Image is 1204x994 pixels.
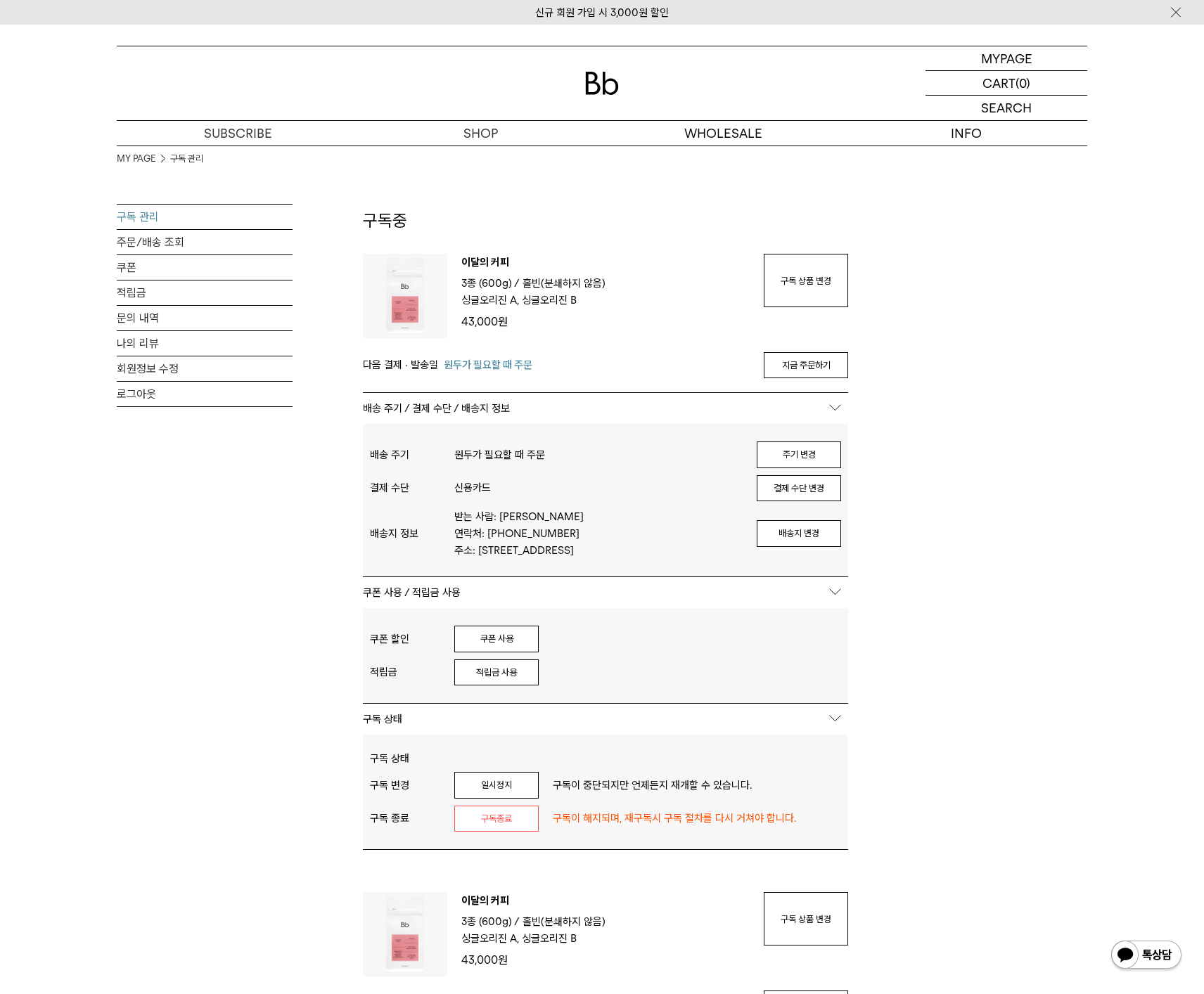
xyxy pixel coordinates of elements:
[370,752,454,765] div: 구독 상태
[454,479,743,496] p: 신용카드
[757,441,841,468] button: 주기 변경
[363,254,447,338] img: 상품이미지
[981,96,1032,120] p: SEARCH
[363,393,848,424] p: 배송 주기 / 결제 수단 / 배송지 정보
[764,254,848,307] a: 구독 상품 변경
[117,255,293,280] a: 쿠폰
[117,356,293,381] a: 회원정보 수정
[359,121,602,146] a: SHOP
[117,230,293,254] a: 주문/배송 조회
[454,508,743,525] p: 받는 사람: [PERSON_NAME]
[454,542,743,559] p: 주소: [STREET_ADDRESS]
[585,72,619,95] img: 로고
[117,121,359,146] a: SUBSCRIBE
[454,806,539,832] button: 구독종료
[461,313,750,331] p: 43,000
[117,382,293,406] a: 로그아웃
[117,280,293,305] a: 적립금
[370,666,454,678] div: 적립금
[535,6,669,19] a: 신규 회원 가입 시 3,000원 할인
[454,626,539,652] button: 쿠폰 사용
[461,892,750,913] p: 이달의 커피
[370,633,454,645] div: 쿠폰 할인
[539,810,841,827] p: 구독이 해지되며, 재구독시 구독 절차를 다시 거쳐야 합니다.
[602,121,845,146] p: WHOLESALE
[764,892,848,945] a: 구독 상품 변경
[523,913,606,930] p: 홀빈(분쇄하지 않음)
[926,71,1087,96] a: CART (0)
[117,306,293,330] a: 문의 내역
[757,475,841,502] button: 결제 수단 변경
[117,331,293,356] a: 나의 리뷰
[523,275,606,292] p: 홀빈(분쇄하지 않음)
[363,356,438,373] span: 다음 결제 · 발송일
[454,446,743,463] p: 원두가 필요할 때 주문
[363,892,447,976] img: 상품이미지
[363,209,848,254] h2: 구독중
[498,315,508,328] span: 원
[461,915,520,928] span: 3종 (600g) /
[757,520,841,547] button: 배송지 변경
[981,46,1032,70] p: MYPAGE
[363,577,848,608] p: 쿠폰 사용 / 적립금 사용
[461,277,520,290] span: 3종 (600g) /
[461,930,577,947] p: 싱글오리진 A, 싱글오리진 B
[454,772,539,799] button: 일시정지
[1016,71,1030,95] p: (0)
[170,152,203,166] a: 구독 관리
[370,448,454,461] div: 배송 주기
[454,659,539,686] button: 적립금 사용
[117,152,156,166] a: MY PAGE
[117,205,293,229] a: 구독 관리
[1110,939,1183,973] img: 카카오톡 채널 1:1 채팅 버튼
[370,779,454,792] div: 구독 변경
[845,121,1087,146] p: INFO
[461,951,750,969] p: 43,000
[363,704,848,735] p: 구독 상태
[444,356,532,373] span: 원두가 필요할 때 주문
[454,525,743,542] p: 연락처: [PHONE_NUMBER]
[926,46,1087,71] a: MYPAGE
[498,953,508,967] span: 원
[370,812,454,825] div: 구독 종료
[764,352,848,379] a: 지금 주문하기
[370,482,454,494] div: 결제 수단
[370,527,454,540] div: 배송지 정보
[539,777,841,794] p: 구독이 중단되지만 언제든지 재개할 수 있습니다.
[461,254,750,275] p: 이달의 커피
[982,71,1016,95] p: CART
[461,292,577,309] p: 싱글오리진 A, 싱글오리진 B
